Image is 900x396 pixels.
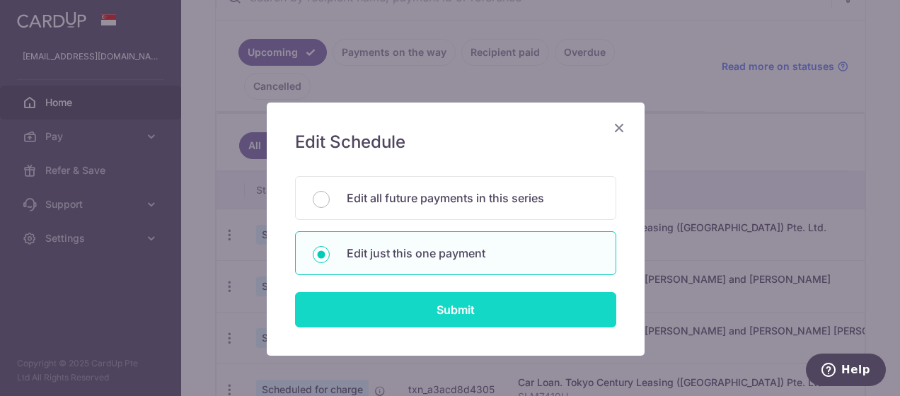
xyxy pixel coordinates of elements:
button: Close [611,120,628,136]
iframe: Opens a widget where you can find more information [806,354,886,389]
p: Edit all future payments in this series [347,190,599,206]
h5: Edit Schedule [295,131,616,153]
p: Edit just this one payment [347,245,599,262]
input: Submit [295,292,616,327]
